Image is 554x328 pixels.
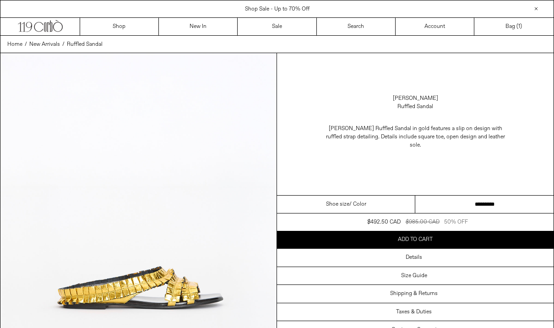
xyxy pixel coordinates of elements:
span: 1 [518,23,520,30]
div: Ruffled Sandal [397,103,433,111]
a: Account [396,18,474,35]
a: New In [159,18,238,35]
span: Home [7,41,22,48]
div: 50% OFF [444,218,468,226]
h3: Taxes & Duties [396,309,432,315]
button: Add to cart [277,231,554,248]
h3: Size Guide [401,273,427,279]
a: Shop Sale - Up to 70% Off [245,5,310,13]
span: / [62,40,65,49]
div: $492.50 CAD [367,218,401,226]
span: / [25,40,27,49]
a: Bag () [474,18,553,35]
h3: Details [406,254,422,261]
a: Home [7,40,22,49]
a: Shop [80,18,159,35]
a: Ruffled Sandal [67,40,103,49]
span: New Arrivals [29,41,60,48]
a: Sale [238,18,316,35]
span: ) [518,22,522,31]
span: Ruffled Sandal [67,41,103,48]
a: Search [317,18,396,35]
h3: Shipping & Returns [390,290,438,297]
span: Shoe size [326,200,349,208]
p: [PERSON_NAME] Ruffled Sandal in gold features a slip on design with ruffled strap detailing. Deta... [324,120,507,154]
div: $985.00 CAD [406,218,440,226]
a: New Arrivals [29,40,60,49]
span: Add to cart [398,236,433,243]
a: [PERSON_NAME] [393,94,438,103]
span: / Color [349,200,366,208]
